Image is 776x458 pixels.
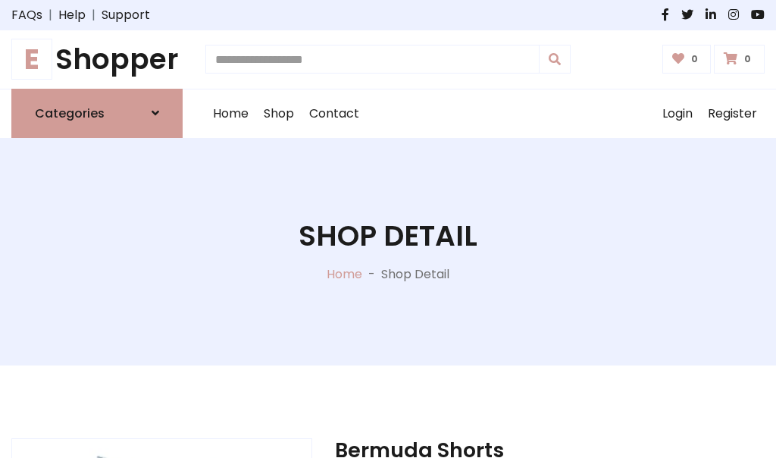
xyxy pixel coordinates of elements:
a: Home [205,89,256,138]
h1: Shopper [11,42,183,77]
a: Home [327,265,362,283]
p: Shop Detail [381,265,449,284]
a: Contact [302,89,367,138]
a: Register [700,89,765,138]
span: E [11,39,52,80]
h6: Categories [35,106,105,121]
h1: Shop Detail [299,219,477,253]
a: 0 [662,45,712,74]
a: Support [102,6,150,24]
a: Help [58,6,86,24]
p: - [362,265,381,284]
a: Login [655,89,700,138]
span: 0 [740,52,755,66]
span: | [42,6,58,24]
span: 0 [687,52,702,66]
a: FAQs [11,6,42,24]
a: 0 [714,45,765,74]
span: | [86,6,102,24]
a: EShopper [11,42,183,77]
a: Shop [256,89,302,138]
a: Categories [11,89,183,138]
